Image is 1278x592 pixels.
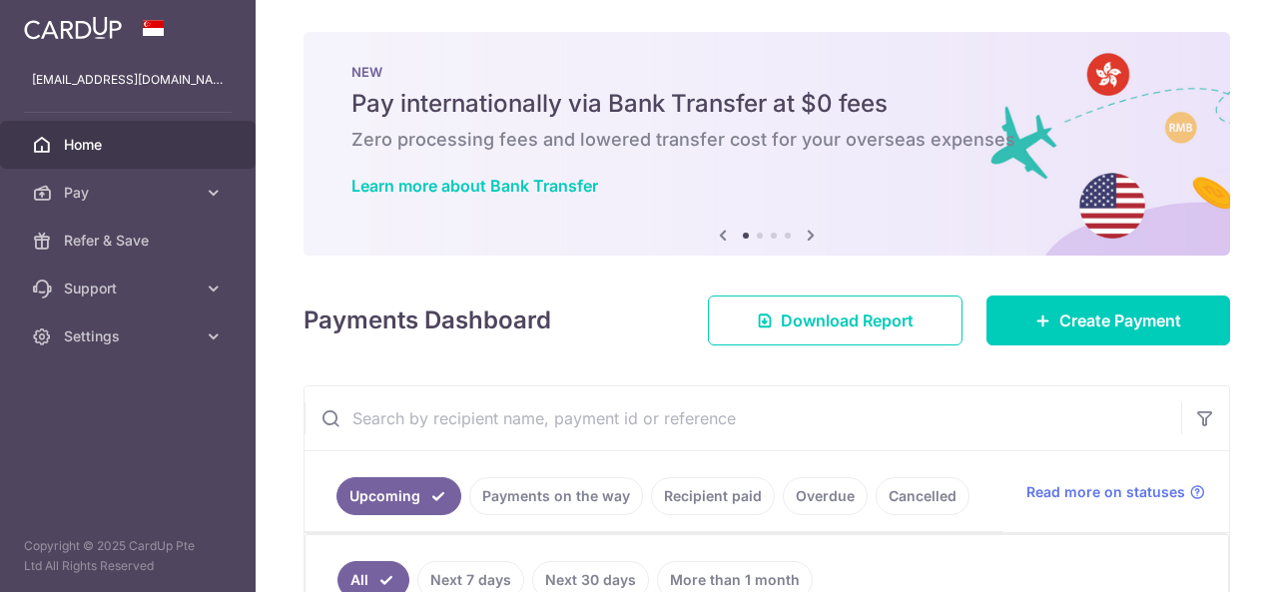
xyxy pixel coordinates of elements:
[781,308,914,332] span: Download Report
[469,477,643,515] a: Payments on the way
[32,70,224,90] p: [EMAIL_ADDRESS][DOMAIN_NAME]
[876,477,969,515] a: Cancelled
[351,128,1182,152] h6: Zero processing fees and lowered transfer cost for your overseas expenses
[305,386,1181,450] input: Search by recipient name, payment id or reference
[64,279,196,298] span: Support
[351,88,1182,120] h5: Pay internationally via Bank Transfer at $0 fees
[986,296,1230,345] a: Create Payment
[64,183,196,203] span: Pay
[64,231,196,251] span: Refer & Save
[64,135,196,155] span: Home
[351,176,598,196] a: Learn more about Bank Transfer
[651,477,775,515] a: Recipient paid
[1059,308,1181,332] span: Create Payment
[1026,482,1185,502] span: Read more on statuses
[351,64,1182,80] p: NEW
[708,296,962,345] a: Download Report
[336,477,461,515] a: Upcoming
[304,302,551,338] h4: Payments Dashboard
[783,477,868,515] a: Overdue
[1026,482,1205,502] a: Read more on statuses
[24,16,122,40] img: CardUp
[304,32,1230,256] img: Bank transfer banner
[64,326,196,346] span: Settings
[1150,532,1258,582] iframe: Opens a widget where you can find more information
